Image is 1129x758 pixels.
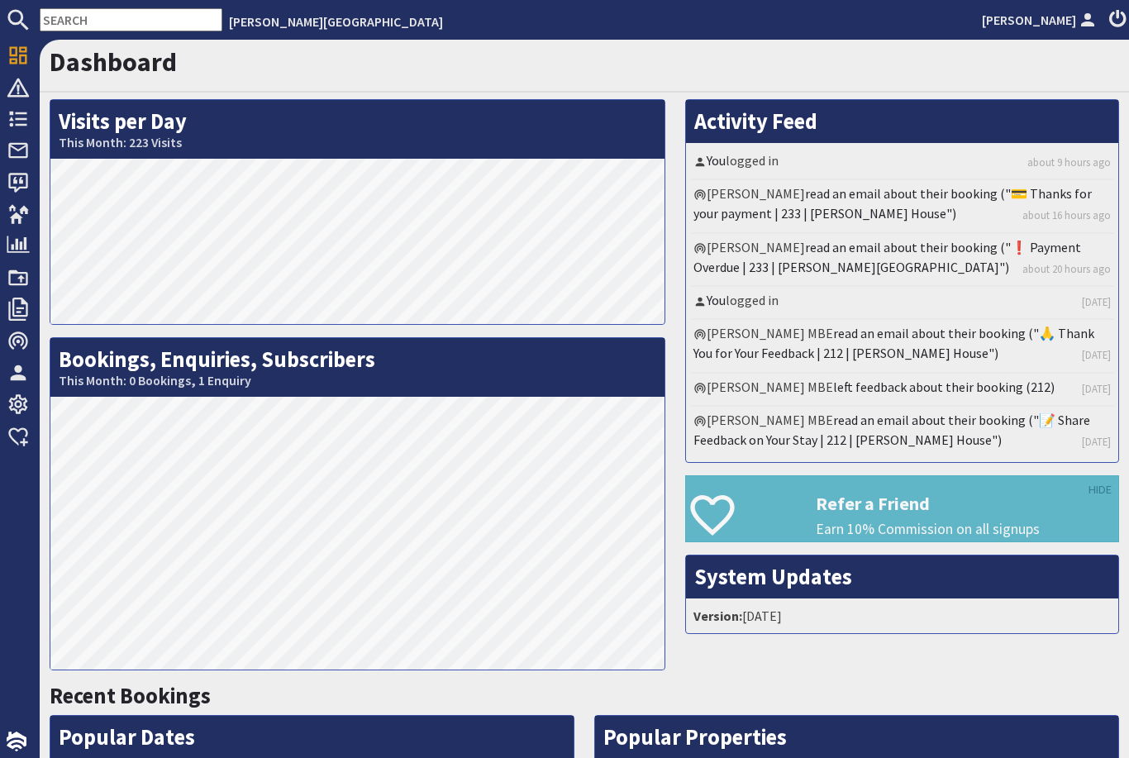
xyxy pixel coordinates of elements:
[690,320,1114,373] li: [PERSON_NAME] MBE
[1082,347,1111,363] a: [DATE]
[1089,481,1112,499] a: HIDE
[685,475,1119,542] a: Refer a Friend Earn 10% Commission on all signups
[690,234,1114,287] li: [PERSON_NAME]
[1022,207,1111,223] a: about 16 hours ago
[50,100,665,159] h2: Visits per Day
[229,13,443,30] a: [PERSON_NAME][GEOGRAPHIC_DATA]
[690,374,1114,407] li: [PERSON_NAME] MBE
[1082,294,1111,310] a: [DATE]
[693,325,1094,361] a: read an email about their booking ("🙏 Thank You for Your Feedback | 212 | [PERSON_NAME] House")
[1022,261,1111,277] a: about 20 hours ago
[59,135,656,150] small: This Month: 223 Visits
[694,107,817,135] a: Activity Feed
[690,603,1114,629] li: [DATE]
[1082,434,1111,450] a: [DATE]
[690,180,1114,233] li: [PERSON_NAME]
[693,608,742,624] strong: Version:
[50,682,211,709] a: Recent Bookings
[1027,155,1111,170] a: about 9 hours ago
[1082,381,1111,397] a: [DATE]
[693,185,1092,222] a: read an email about their booking ("💳 Thanks for your payment | 233 | [PERSON_NAME] House")
[7,732,26,751] img: staytech_i_w-64f4e8e9ee0a9c174fd5317b4b171b261742d2d393467e5bdba4413f4f884c10.svg
[690,147,1114,180] li: logged in
[40,8,222,31] input: SEARCH
[707,152,726,169] a: You
[707,292,726,308] a: You
[693,412,1090,448] a: read an email about their booking ("📝 Share Feedback on Your Stay | 212 | [PERSON_NAME] House")
[982,10,1099,30] a: [PERSON_NAME]
[816,493,1118,514] h3: Refer a Friend
[693,239,1081,275] a: read an email about their booking ("❗ Payment Overdue | 233 | [PERSON_NAME][GEOGRAPHIC_DATA]")
[690,287,1114,320] li: logged in
[833,379,1055,395] a: left feedback about their booking (212)
[50,338,665,397] h2: Bookings, Enquiries, Subscribers
[690,407,1114,458] li: [PERSON_NAME] MBE
[50,45,177,79] a: Dashboard
[694,563,852,590] a: System Updates
[59,373,656,389] small: This Month: 0 Bookings, 1 Enquiry
[816,518,1118,540] p: Earn 10% Commission on all signups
